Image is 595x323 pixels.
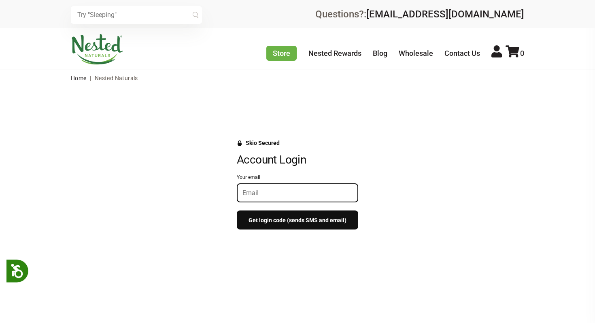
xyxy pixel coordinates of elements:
a: Skio Secured [237,140,280,153]
nav: breadcrumbs [71,70,524,86]
div: Your email [237,175,358,181]
a: Nested Rewards [308,49,361,57]
div: Skio Secured [246,140,280,146]
a: [EMAIL_ADDRESS][DOMAIN_NAME] [366,8,524,20]
a: Store [266,46,297,61]
input: Your email input field [242,189,353,197]
h2: Account Login [237,153,358,167]
a: Contact Us [444,49,480,57]
span: | [88,75,93,81]
div: Questions?: [315,9,524,19]
img: Nested Naturals [71,34,123,65]
input: Try "Sleeping" [71,6,202,24]
a: Home [71,75,87,81]
span: Nested Naturals [95,75,138,81]
a: Wholesale [399,49,433,57]
svg: Security [237,140,242,146]
a: Blog [373,49,387,57]
button: Get login code (sends SMS and email) [237,210,358,229]
span: 0 [520,49,524,57]
a: 0 [506,49,524,57]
